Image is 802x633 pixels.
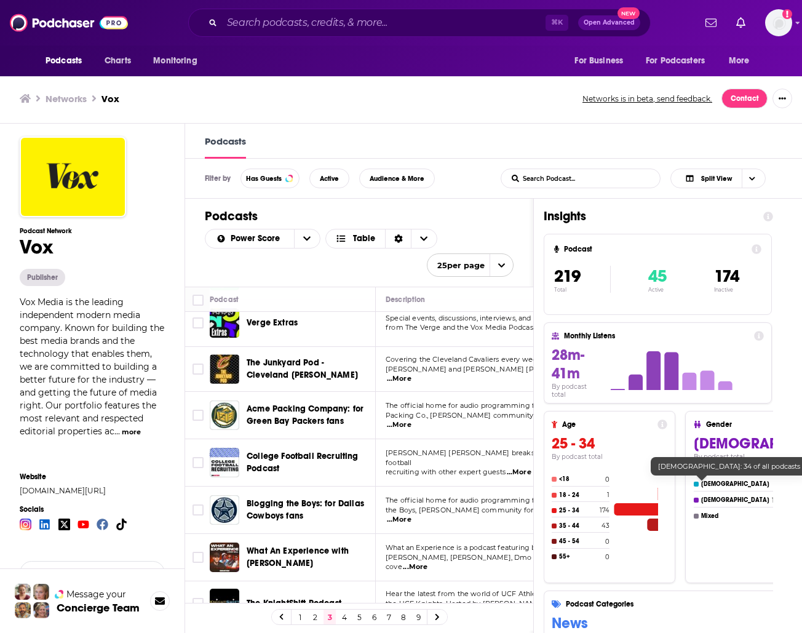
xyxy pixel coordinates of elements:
[600,506,609,514] h4: 174
[193,598,204,609] span: Toggle select row
[559,522,599,530] h4: 35 - 44
[205,234,294,243] button: open menu
[20,486,165,495] a: [DOMAIN_NAME][URL]
[386,543,581,552] span: What an Experience is a podcast featuring basketball star
[370,175,424,182] span: Audience & More
[210,354,239,384] img: The Junkyard Pod - Cleveland Cavaliers podcast
[584,20,635,26] span: Open Advanced
[193,364,204,375] span: Toggle select row
[353,234,375,243] span: Table
[210,400,239,430] img: Acme Packing Company: for Green Bay Packers fans
[670,169,782,188] h2: Choose View
[554,266,581,287] span: 219
[66,588,126,600] span: Message your
[205,135,246,159] a: Podcasts
[247,498,368,522] a: Blogging the Boys: for Dallas Cowboys fans
[559,553,603,560] h4: 55+
[247,546,349,568] span: What An Experience with [PERSON_NAME]
[20,269,65,286] div: Publisher
[247,317,298,329] a: Verge Extras
[386,323,561,332] span: from The Verge and the Vox Media Podcast Netwo
[193,457,204,468] span: Toggle select row
[309,610,321,624] a: 2
[338,610,351,624] a: 4
[714,266,739,287] span: 174
[193,317,204,328] span: Toggle select row
[765,9,792,36] img: User Profile
[15,584,31,600] img: Sydney Profile
[578,15,640,30] button: Open AdvancedNew
[325,229,438,249] button: Choose View
[765,9,792,36] span: Logged in as traviswinkler
[387,374,411,384] span: ...More
[153,52,197,70] span: Monitoring
[607,491,609,499] h4: 1
[247,598,341,608] span: The KnightShift Podcast
[33,602,49,618] img: Barbara Profile
[20,505,165,514] span: Socials
[714,287,739,293] p: Inactive
[46,93,87,105] a: Networks
[122,427,141,437] button: more
[562,420,653,429] h4: Age
[648,266,667,287] span: 45
[566,600,794,608] h4: Podcast Categories
[210,495,239,525] img: Blogging the Boys: for Dallas Cowboys fans
[605,476,609,484] h4: 0
[20,227,165,235] h3: Podcast Network
[368,610,380,624] a: 6
[231,234,284,243] span: Power Score
[412,610,424,624] a: 9
[386,589,586,598] span: Hear the latest from the world of UCF Athletics, for fans of
[701,496,769,504] h4: [DEMOGRAPHIC_DATA]
[574,52,623,70] span: For Business
[559,538,603,545] h4: 45 - 54
[552,346,584,383] span: 28m-41m
[20,137,126,217] img: Vox logo
[20,561,165,585] button: Claim this network
[386,365,587,373] span: [PERSON_NAME] and [PERSON_NAME] [PERSON_NAME]
[729,52,750,70] span: More
[605,553,609,561] h4: 0
[353,610,365,624] a: 5
[648,287,667,293] p: Active
[247,545,368,570] a: What An Experience with [PERSON_NAME]
[552,453,667,461] h4: By podcast total
[246,175,282,182] span: Has Guests
[765,9,792,36] button: Show profile menu
[720,49,765,73] button: open menu
[701,12,721,33] a: Show notifications dropdown
[386,599,545,618] span: the UCF Knights. Hosted by [PERSON_NAME], [PERSON_NAME]
[247,451,359,474] span: College Football Recruiting Podcast
[386,553,580,571] span: [PERSON_NAME], [PERSON_NAME], Dmo and Ant. They cove
[210,448,239,477] img: College Football Recruiting Podcast
[386,448,584,467] span: [PERSON_NAME] [PERSON_NAME] breaks down college football
[247,357,368,381] a: The Junkyard Pod - Cleveland [PERSON_NAME]
[386,411,579,420] span: Packing Co., [PERSON_NAME] community for fans of th
[403,562,427,572] span: ...More
[247,317,298,328] span: Verge Extras
[566,49,638,73] button: open menu
[385,229,411,248] div: Sort Direction
[552,434,667,453] h3: 25 - 34
[564,245,747,253] h4: Podcast
[247,357,358,380] span: The Junkyard Pod - Cleveland [PERSON_NAME]
[701,480,771,488] h4: [DEMOGRAPHIC_DATA]
[210,292,239,307] div: Podcast
[554,287,610,293] p: Total
[20,472,165,481] span: Website
[386,355,580,364] span: Covering the Cleveland Cavaliers every week! Hosted by
[210,589,239,618] img: The KnightShift Podcast
[222,13,546,33] input: Search podcasts, credits, & more...
[601,522,609,530] h4: 43
[210,543,239,572] img: What An Experience with Lonzo Ball
[386,468,506,476] span: recruiting with other expert guests
[544,209,753,224] h1: Insights
[247,450,368,475] a: College Football Recruiting Podcast
[559,476,603,483] h4: <18
[97,49,138,73] a: Charts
